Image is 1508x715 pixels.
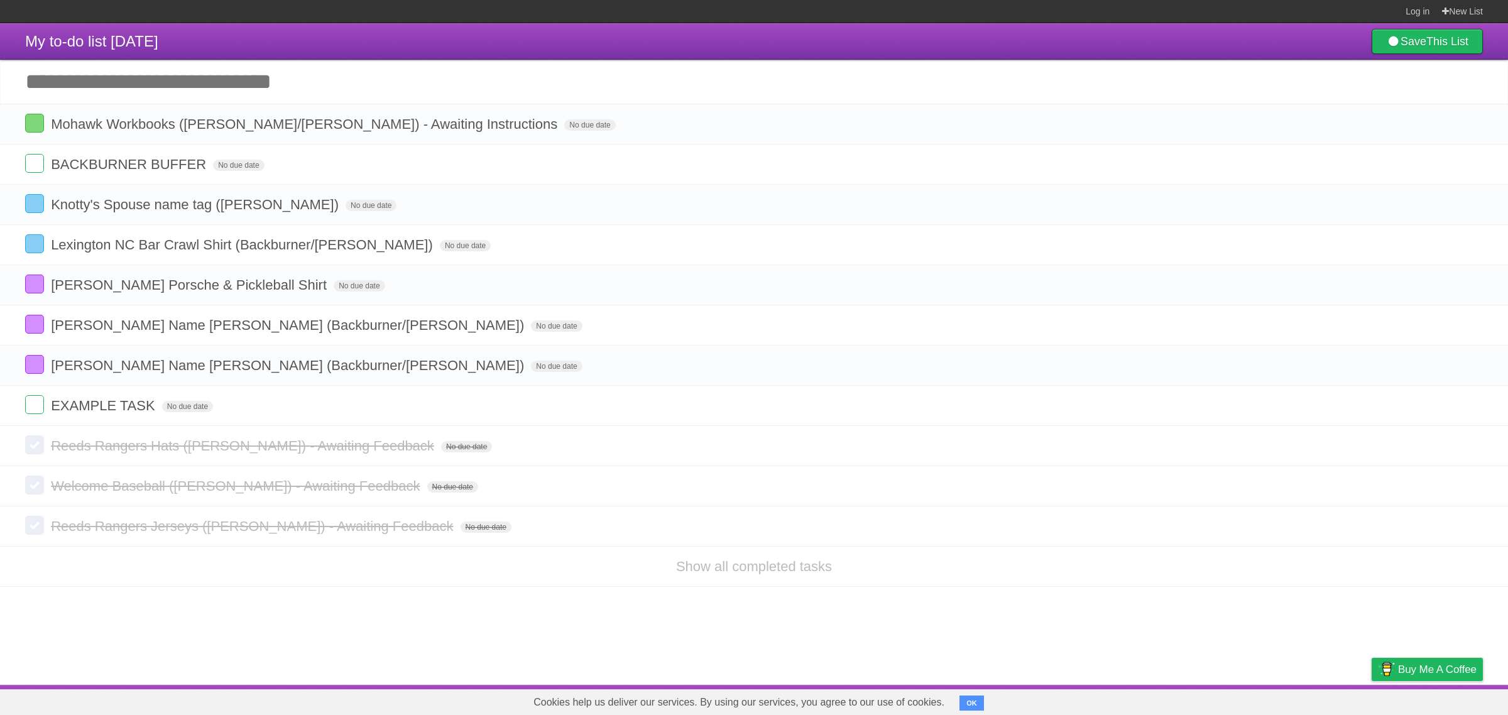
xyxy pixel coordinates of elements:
span: Reeds Rangers Jerseys ([PERSON_NAME]) - Awaiting Feedback [51,518,456,534]
a: Privacy [1355,688,1388,712]
span: No due date [441,441,492,452]
span: [PERSON_NAME] Porsche & Pickleball Shirt [51,277,330,293]
span: No due date [427,481,478,493]
label: Done [25,275,44,293]
img: Buy me a coffee [1378,658,1395,680]
span: No due date [334,280,385,292]
a: Show all completed tasks [676,559,832,574]
span: No due date [531,320,582,332]
label: Done [25,476,44,494]
a: About [1205,688,1231,712]
span: No due date [461,521,511,533]
span: Reeds Rangers Hats ([PERSON_NAME]) - Awaiting Feedback [51,438,437,454]
span: EXAMPLE TASK [51,398,158,413]
label: Done [25,194,44,213]
label: Done [25,395,44,414]
span: [PERSON_NAME] Name [PERSON_NAME] (Backburner/[PERSON_NAME]) [51,317,527,333]
label: Done [25,114,44,133]
label: Done [25,234,44,253]
span: [PERSON_NAME] Name [PERSON_NAME] (Backburner/[PERSON_NAME]) [51,357,527,373]
a: SaveThis List [1372,29,1483,54]
span: Cookies help us deliver our services. By using our services, you agree to our use of cookies. [521,690,957,715]
span: My to-do list [DATE] [25,33,158,50]
b: This List [1426,35,1468,48]
label: Done [25,435,44,454]
span: Welcome Baseball ([PERSON_NAME]) - Awaiting Feedback [51,478,423,494]
button: OK [959,696,984,711]
a: Suggest a feature [1404,688,1483,712]
span: Lexington NC Bar Crawl Shirt (Backburner/[PERSON_NAME]) [51,237,436,253]
span: Buy me a coffee [1398,658,1477,680]
label: Done [25,315,44,334]
a: Buy me a coffee [1372,658,1483,681]
span: No due date [440,240,491,251]
a: Developers [1246,688,1297,712]
label: Done [25,355,44,374]
label: Done [25,516,44,535]
label: Done [25,154,44,173]
span: No due date [564,119,615,131]
span: No due date [531,361,582,372]
span: BACKBURNER BUFFER [51,156,209,172]
span: No due date [162,401,213,412]
span: Mohawk Workbooks ([PERSON_NAME]/[PERSON_NAME]) - Awaiting Instructions [51,116,560,132]
span: No due date [346,200,396,211]
a: Terms [1313,688,1340,712]
span: Knotty's Spouse name tag ([PERSON_NAME]) [51,197,342,212]
span: No due date [213,160,264,171]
